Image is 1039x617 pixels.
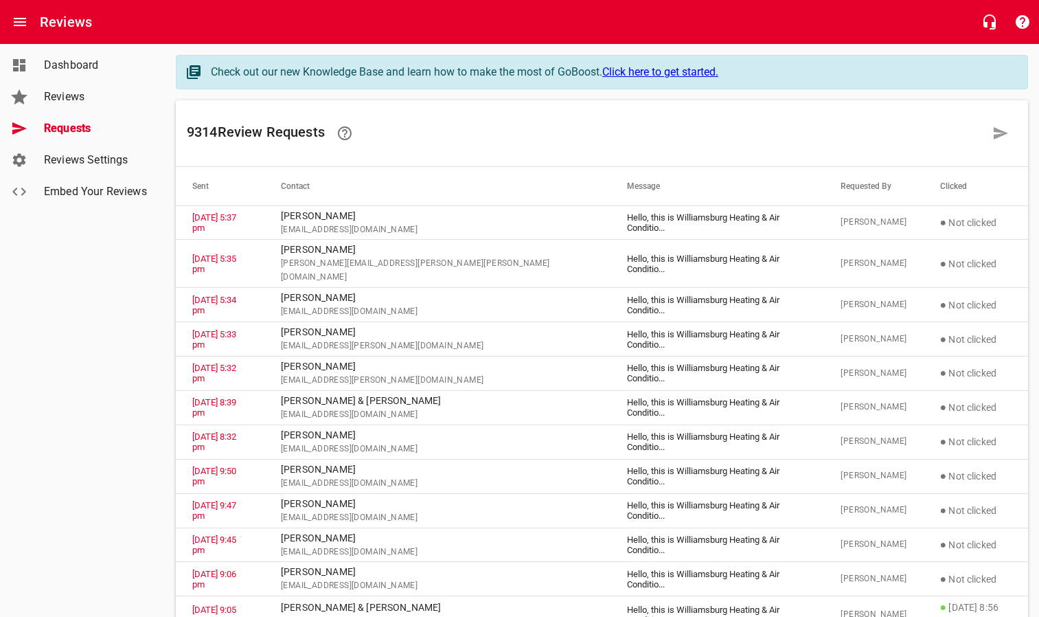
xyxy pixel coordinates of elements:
td: Hello, this is Williamsburg Heating & Air Conditio ... [610,390,824,425]
a: [DATE] 5:33 pm [192,329,236,350]
th: Clicked [924,167,1028,205]
span: Reviews [44,89,148,105]
span: ● [940,401,947,414]
span: [EMAIL_ADDRESS][DOMAIN_NAME] [281,546,594,559]
p: [PERSON_NAME] [281,243,594,257]
a: [DATE] 5:37 pm [192,212,236,233]
div: Check out our new Knowledge Base and learn how to make the most of GoBoost. [211,64,1014,80]
p: Not clicked [940,214,1012,231]
td: Hello, this is Williamsburg Heating & Air Conditio ... [610,493,824,528]
p: Not clicked [940,399,1012,416]
span: ● [940,572,947,585]
td: Hello, this is Williamsburg Heating & Air Conditio ... [610,425,824,459]
a: [DATE] 8:39 pm [192,397,236,418]
span: ● [940,257,947,270]
p: Not clicked [940,502,1012,519]
a: [DATE] 8:32 pm [192,431,236,452]
span: [PERSON_NAME] [841,333,906,346]
a: [DATE] 5:32 pm [192,363,236,383]
td: Hello, this is Williamsburg Heating & Air Conditio ... [610,528,824,562]
td: Hello, this is Williamsburg Heating & Air Conditio ... [610,562,824,596]
span: Embed Your Reviews [44,183,148,200]
td: Hello, this is Williamsburg Heating & Air Conditio ... [610,459,824,493]
span: [PERSON_NAME] [841,216,906,229]
button: Open drawer [3,5,36,38]
span: [PERSON_NAME] [841,298,906,312]
span: [EMAIL_ADDRESS][DOMAIN_NAME] [281,511,594,525]
h6: Reviews [40,11,92,33]
span: [EMAIL_ADDRESS][DOMAIN_NAME] [281,305,594,319]
a: [DATE] 5:34 pm [192,295,236,315]
span: ● [940,538,947,551]
th: Requested By [824,167,923,205]
span: Reviews Settings [44,152,148,168]
span: Requests [44,120,148,137]
p: [PERSON_NAME] [281,428,594,442]
button: Support Portal [1006,5,1039,38]
td: Hello, this is Williamsburg Heating & Air Conditio ... [610,288,824,322]
p: Not clicked [940,331,1012,348]
span: [PERSON_NAME] [841,257,906,271]
span: [PERSON_NAME] [841,572,906,586]
p: Not clicked [940,468,1012,484]
p: [PERSON_NAME] & [PERSON_NAME] [281,601,594,615]
p: [PERSON_NAME] & [PERSON_NAME] [281,394,594,408]
span: [EMAIL_ADDRESS][DOMAIN_NAME] [281,477,594,491]
p: Not clicked [940,365,1012,381]
span: [EMAIL_ADDRESS][DOMAIN_NAME] [281,223,594,237]
th: Message [610,167,824,205]
span: [PERSON_NAME] [841,504,906,517]
a: Learn how requesting reviews can improve your online presence [328,117,361,150]
a: [DATE] 9:50 pm [192,466,236,486]
span: ● [940,601,947,614]
span: [PERSON_NAME] [841,401,906,414]
p: Not clicked [940,537,1012,553]
p: Not clicked [940,571,1012,587]
a: Request a review [984,117,1017,150]
td: Hello, this is Williamsburg Heating & Air Conditio ... [610,205,824,240]
a: [DATE] 9:47 pm [192,500,236,521]
span: [EMAIL_ADDRESS][PERSON_NAME][DOMAIN_NAME] [281,374,594,388]
span: ● [940,435,947,448]
p: [PERSON_NAME] [281,325,594,339]
span: Dashboard [44,57,148,74]
span: [PERSON_NAME] [841,435,906,449]
span: [EMAIL_ADDRESS][DOMAIN_NAME] [281,442,594,456]
p: [PERSON_NAME] [281,462,594,477]
a: [DATE] 5:35 pm [192,254,236,274]
p: [PERSON_NAME] [281,565,594,579]
p: [PERSON_NAME] [281,359,594,374]
button: Live Chat [973,5,1006,38]
td: Hello, this is Williamsburg Heating & Air Conditio ... [610,357,824,391]
p: Not clicked [940,256,1012,272]
span: ● [940,216,947,229]
span: ● [940,469,947,482]
a: [DATE] 9:06 pm [192,569,236,590]
p: [PERSON_NAME] [281,209,594,223]
a: Click here to get started. [602,65,718,78]
a: [DATE] 9:45 pm [192,535,236,555]
p: Not clicked [940,297,1012,313]
h6: 9314 Review Request s [187,117,984,150]
span: [EMAIL_ADDRESS][DOMAIN_NAME] [281,408,594,422]
span: ● [940,298,947,311]
th: Sent [176,167,264,205]
span: ● [940,504,947,517]
span: [PERSON_NAME][EMAIL_ADDRESS][PERSON_NAME][PERSON_NAME][DOMAIN_NAME] [281,257,594,284]
td: Hello, this is Williamsburg Heating & Air Conditio ... [610,240,824,288]
span: [EMAIL_ADDRESS][PERSON_NAME][DOMAIN_NAME] [281,339,594,353]
span: [PERSON_NAME] [841,469,906,483]
p: [PERSON_NAME] [281,291,594,305]
p: [PERSON_NAME] [281,497,594,511]
p: [PERSON_NAME] [281,531,594,546]
th: Contact [264,167,610,205]
span: ● [940,333,947,346]
span: ● [940,366,947,379]
span: [PERSON_NAME] [841,538,906,552]
p: Not clicked [940,434,1012,450]
td: Hello, this is Williamsburg Heating & Air Conditio ... [610,322,824,357]
span: [PERSON_NAME] [841,367,906,381]
span: [EMAIL_ADDRESS][DOMAIN_NAME] [281,579,594,593]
